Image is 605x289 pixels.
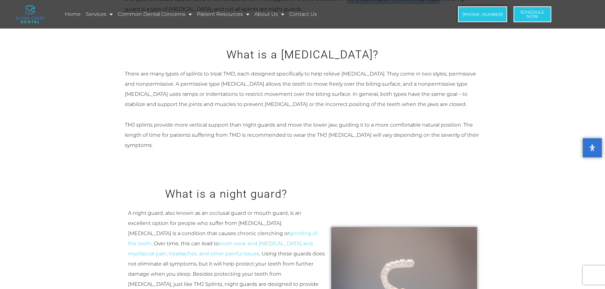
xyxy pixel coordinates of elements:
[125,69,481,109] p: There are many types of splints to treat TMD, each designed specifically to help relieve [MEDICAL...
[288,7,318,22] a: Contact Us
[64,7,416,22] nav: Menu
[128,186,325,202] h3: What is a night guard?
[128,240,313,257] a: tooth wear and [MEDICAL_DATA] and myofascial pain, headaches, and other painful issues
[64,7,82,22] a: Home
[521,10,544,18] span: Schedule Now
[16,5,44,23] img: logo
[196,7,250,22] a: Patient Resources
[462,12,503,16] span: [PHONE_NUMBER]
[85,7,114,22] a: Services
[125,120,481,150] p: TMJ splints provide more vertical support than night guards and move the lower jaw, guiding it to...
[583,138,602,157] button: Open Accessibility Panel
[128,210,301,236] span: A night guard, also known as an occlusal guard or mouth guard, is an excellent option for people ...
[125,47,481,62] h3: What is a [MEDICAL_DATA]?
[458,6,507,22] a: [PHONE_NUMBER]
[117,7,193,22] a: Common Dental Concerns
[253,7,285,22] a: About Us
[514,6,551,22] a: ScheduleNow
[128,230,317,246] a: grinding of the teeth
